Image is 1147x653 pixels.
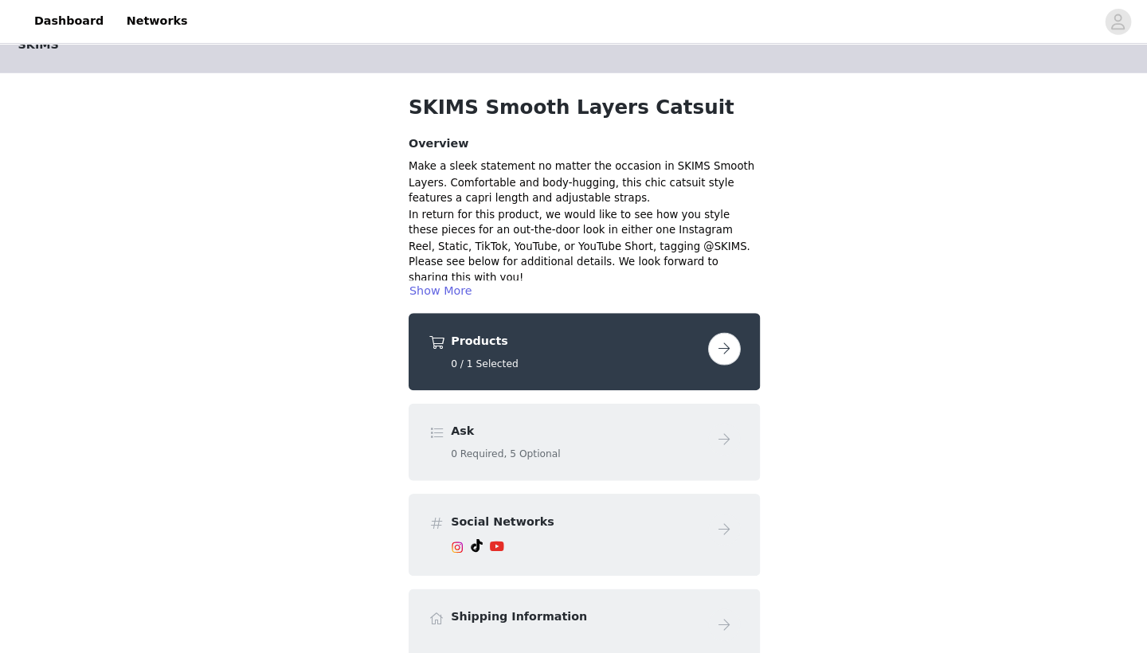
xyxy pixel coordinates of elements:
[443,326,688,342] h4: Products
[401,202,746,249] p: In return for this product, we would like to see how you style these pieces for an out-the-door l...
[401,248,746,280] p: Please see below for additional details. We look forward to sharing this with you!
[25,3,112,39] a: Dashboard
[19,36,59,53] span: SKIMS
[115,3,194,39] a: Networks
[401,577,746,647] div: Shipping Information
[1088,9,1103,34] div: avatar
[401,307,746,382] div: Products
[443,596,688,612] h4: Shipping Information
[401,395,746,471] div: Ask
[443,502,688,519] h4: Social Networks
[443,349,688,363] h5: 0 / 1 Selected
[443,437,688,452] h5: 0 Required, 5 Optional
[401,483,746,564] div: Social Networks
[401,91,746,119] h1: SKIMS Smooth Layers Catsuit
[443,414,688,431] h4: Ask
[443,530,456,542] img: Instagram Icon
[401,132,746,149] h4: Overview
[401,155,746,202] div: Make a sleek statement no matter the occasion in SKIMS Smooth Layers. Comfortable and body-huggin...
[401,275,464,294] button: Show More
